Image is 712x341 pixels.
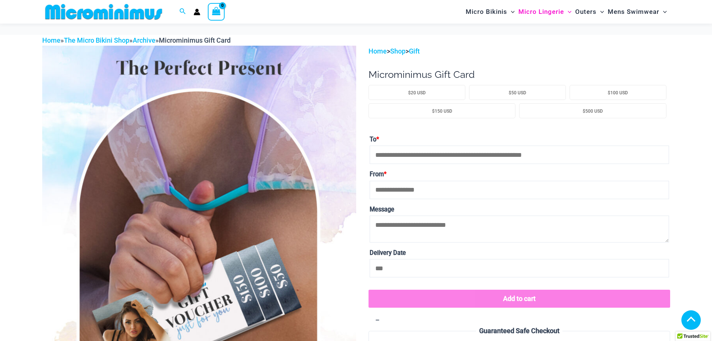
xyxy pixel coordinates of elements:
[476,325,562,337] legend: Guaranteed Safe Checkout
[597,2,604,21] span: Menu Toggle
[583,109,603,114] span: $500 USD
[606,2,669,21] a: Mens SwimwearMenu ToggleMenu Toggle
[370,134,669,146] label: To
[507,2,515,21] span: Menu Toggle
[570,85,666,100] li: $100 USD
[194,9,200,15] a: Account icon link
[518,2,564,21] span: Micro Lingerie
[469,85,566,100] li: $50 USD
[369,47,387,55] a: Home
[408,90,426,95] span: $20 USD
[369,290,670,326] div: –
[608,90,628,95] span: $100 USD
[390,47,406,55] a: Shop
[369,69,670,80] h1: Microminimus Gift Card
[208,3,225,20] a: View Shopping Cart, empty
[466,2,507,21] span: Micro Bikinis
[64,36,129,44] a: The Micro Bikini Shop
[409,47,420,55] a: Gift
[608,2,659,21] span: Mens Swimwear
[369,46,670,57] p: > >
[384,171,386,178] abbr: Required field
[369,85,465,100] li: $20 USD
[370,247,669,259] label: Delivery Date
[463,1,670,22] nav: Site Navigation
[133,36,155,44] a: Archive
[370,168,669,180] label: From
[659,2,667,21] span: Menu Toggle
[159,36,231,44] span: Microminimus Gift Card
[432,109,452,114] span: $150 USD
[376,136,379,143] abbr: Required field
[369,290,670,308] button: Add to cart
[517,2,573,21] a: Micro LingerieMenu ToggleMenu Toggle
[464,2,517,21] a: Micro BikinisMenu ToggleMenu Toggle
[575,2,597,21] span: Outers
[42,36,61,44] a: Home
[564,2,571,21] span: Menu Toggle
[573,2,606,21] a: OutersMenu ToggleMenu Toggle
[509,90,526,95] span: $50 USD
[369,103,515,118] li: $150 USD
[179,7,186,16] a: Search icon link
[519,103,666,118] li: $500 USD
[42,3,165,20] img: MM SHOP LOGO FLAT
[42,36,231,44] span: » » »
[370,204,669,216] label: Message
